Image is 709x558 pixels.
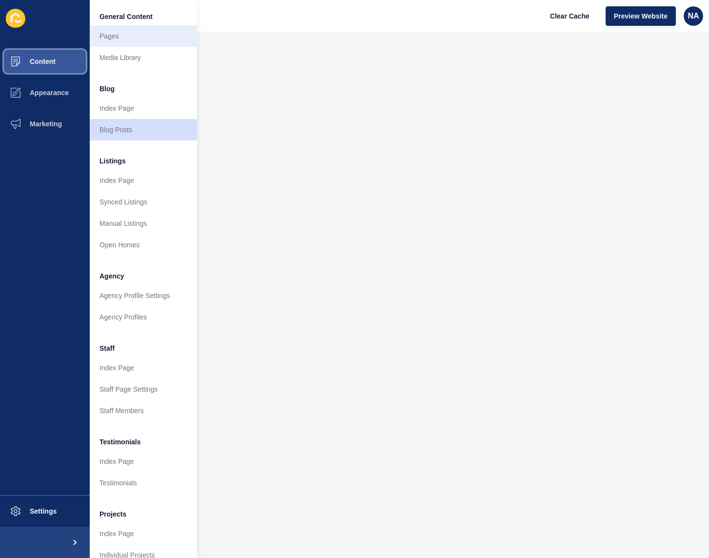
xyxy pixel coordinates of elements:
[99,156,126,166] span: Listings
[90,523,197,544] a: Index Page
[99,12,153,21] span: General Content
[90,400,197,421] a: Staff Members
[99,84,115,94] span: Blog
[90,98,197,119] a: Index Page
[606,6,676,26] button: Preview Website
[550,11,590,21] span: Clear Cache
[90,234,197,256] a: Open Homes
[90,170,197,191] a: Index Page
[99,509,126,519] span: Projects
[99,343,115,353] span: Staff
[90,213,197,234] a: Manual Listings
[90,306,197,328] a: Agency Profiles
[90,47,197,68] a: Media Library
[90,119,197,140] a: Blog Posts
[90,285,197,306] a: Agency Profile Settings
[614,11,668,21] span: Preview Website
[90,379,197,400] a: Staff Page Settings
[90,25,197,47] a: Pages
[99,437,141,447] span: Testimonials
[688,11,699,21] span: NA
[90,451,197,472] a: Index Page
[99,271,124,281] span: Agency
[90,357,197,379] a: Index Page
[542,6,598,26] button: Clear Cache
[90,191,197,213] a: Synced Listings
[90,472,197,494] a: Testimonials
